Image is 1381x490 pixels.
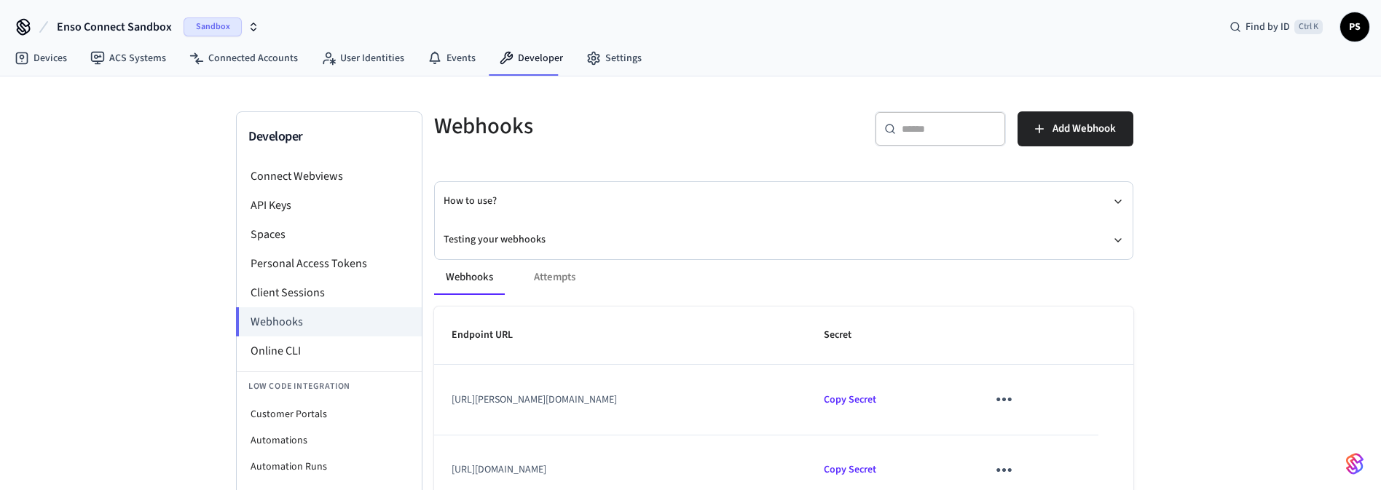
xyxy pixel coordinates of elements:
[1294,20,1323,34] span: Ctrl K
[237,371,422,401] li: Low Code Integration
[310,45,416,71] a: User Identities
[434,260,1133,295] div: ant example
[575,45,653,71] a: Settings
[487,45,575,71] a: Developer
[1018,111,1133,146] button: Add Webhook
[824,392,876,407] span: Copied!
[237,162,422,191] li: Connect Webviews
[1246,20,1290,34] span: Find by ID
[57,18,172,36] span: Enso Connect Sandbox
[248,127,410,147] h3: Developer
[237,220,422,249] li: Spaces
[434,260,505,295] button: Webhooks
[237,427,422,454] li: Automations
[434,111,775,141] h5: Webhooks
[824,462,876,477] span: Copied!
[237,336,422,365] li: Online CLI
[237,191,422,220] li: API Keys
[237,249,422,278] li: Personal Access Tokens
[237,454,422,480] li: Automation Runs
[452,324,532,347] span: Endpoint URL
[444,182,1124,221] button: How to use?
[1342,14,1368,40] span: PS
[1218,14,1334,40] div: Find by IDCtrl K
[178,45,310,71] a: Connected Accounts
[1340,12,1369,42] button: PS
[434,365,806,435] td: [URL][PERSON_NAME][DOMAIN_NAME]
[444,221,1124,259] button: Testing your webhooks
[79,45,178,71] a: ACS Systems
[184,17,242,36] span: Sandbox
[416,45,487,71] a: Events
[236,307,422,336] li: Webhooks
[1053,119,1116,138] span: Add Webhook
[3,45,79,71] a: Devices
[1346,452,1364,475] img: SeamLogoGradient.69752ec5.svg
[237,401,422,427] li: Customer Portals
[237,278,422,307] li: Client Sessions
[824,324,870,347] span: Secret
